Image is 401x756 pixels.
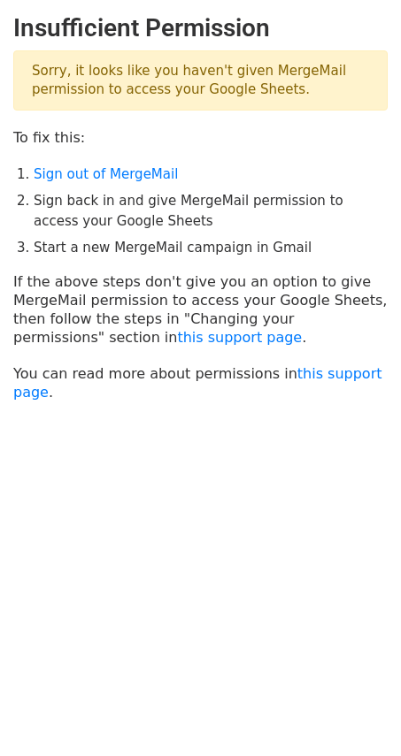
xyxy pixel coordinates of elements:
a: Sign out of MergeMail [34,166,178,182]
li: Start a new MergeMail campaign in Gmail [34,238,388,258]
a: this support page [177,329,302,346]
p: To fix this: [13,128,388,147]
p: Sorry, it looks like you haven't given MergeMail permission to access your Google Sheets. [13,50,388,111]
li: Sign back in and give MergeMail permission to access your Google Sheets [34,191,388,231]
a: this support page [13,365,382,401]
p: If the above steps don't give you an option to give MergeMail permission to access your Google Sh... [13,272,388,347]
p: You can read more about permissions in . [13,364,388,401]
h2: Insufficient Permission [13,13,388,43]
